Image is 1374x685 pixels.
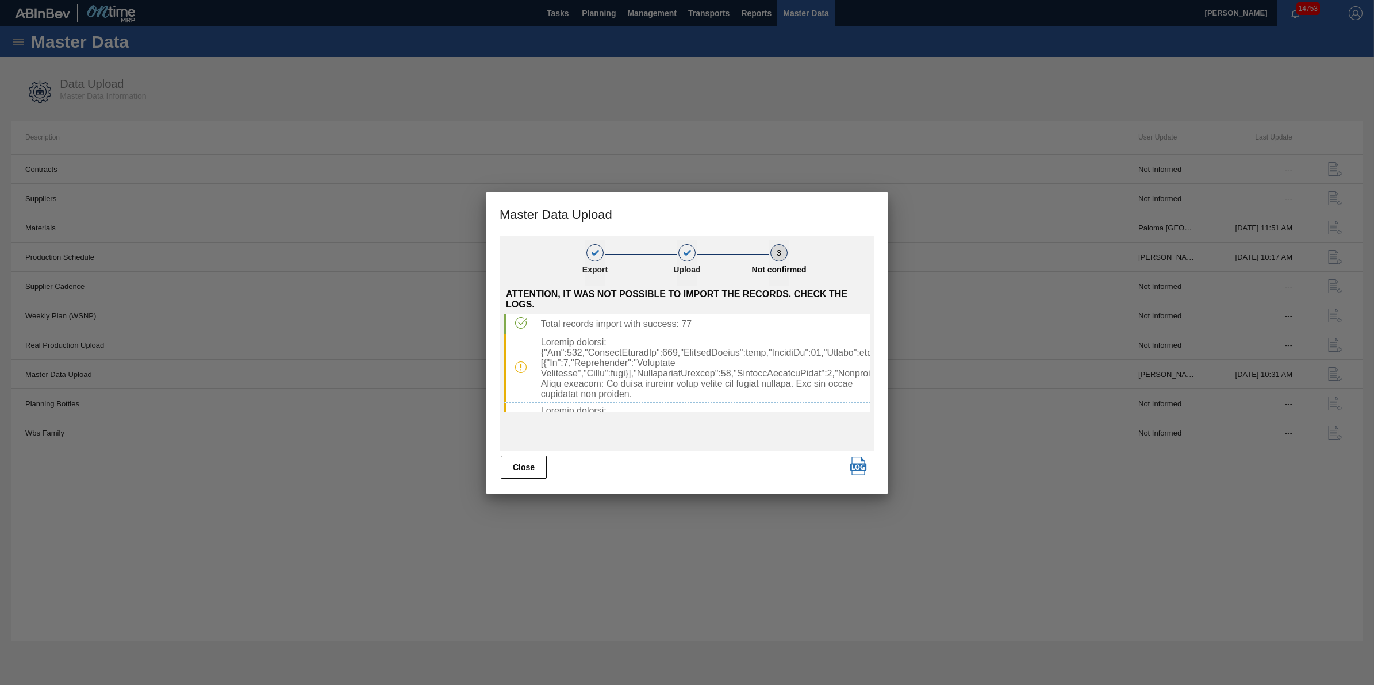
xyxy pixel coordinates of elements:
[847,455,870,478] button: Download Logs
[586,244,604,261] div: 1
[585,240,605,286] button: 1Export
[677,240,697,286] button: 2Upload
[536,337,870,399] div: Loremip dolorsi: {"Am":532,"ConsectEturadIp":669,"ElitsedDoeius":temp,"IncidiDu":01,"Utlabo":etdo...
[515,361,527,373] img: Tipo
[658,265,716,274] p: Upload
[566,265,624,274] p: Export
[536,319,870,329] div: Total records import with success: 77
[501,456,547,479] button: Close
[506,289,870,310] span: Attention, it was not possible to import the records. Check the logs.
[515,317,527,329] img: Tipo
[678,244,696,261] div: 2
[770,244,788,261] div: 3
[486,192,888,236] h3: Master Data Upload
[536,406,870,468] div: Loremip dolorsi: {"Am":3084,"ConsectEturadIp":8675,"ElitsedDoeius":temp,"IncidiDu":83,"Utlabo":et...
[769,240,789,286] button: 3Not confirmed
[750,265,808,274] p: Not confirmed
